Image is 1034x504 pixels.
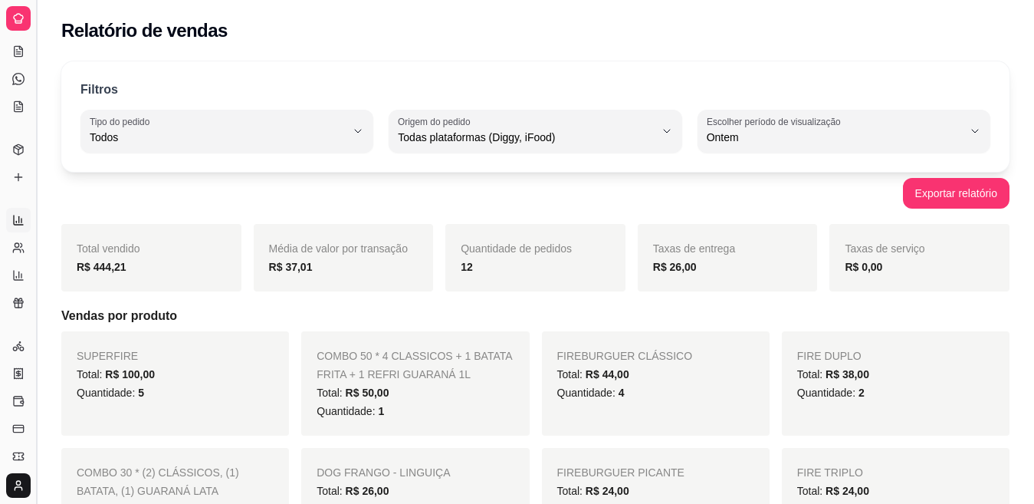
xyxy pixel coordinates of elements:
span: R$ 50,00 [346,387,389,399]
span: Quantidade: [797,387,865,399]
span: Quantidade: [317,405,384,417]
span: Quantidade: [557,387,625,399]
span: Quantidade: [77,387,144,399]
strong: R$ 26,00 [653,261,697,273]
span: 2 [858,387,865,399]
span: Total: [557,485,629,497]
span: FIREBURGUER PICANTE [557,466,684,479]
label: Tipo do pedido [90,115,155,128]
label: Origem do pedido [398,115,475,128]
span: R$ 100,00 [105,368,155,380]
span: R$ 24,00 [586,485,629,497]
span: 4 [619,387,625,399]
span: 1 [378,405,384,417]
span: Todas plataformas (Diggy, iFood) [398,130,654,145]
span: Total: [317,485,389,497]
span: R$ 44,00 [586,368,629,380]
span: R$ 38,00 [826,368,869,380]
span: Total: [77,368,155,380]
span: Total: [557,368,629,380]
strong: R$ 0,00 [845,261,882,273]
span: SUPERFIRE [77,350,138,362]
strong: R$ 444,21 [77,261,126,273]
button: Escolher período de visualizaçãoOntem [698,110,990,153]
span: Taxas de serviço [845,242,924,255]
label: Escolher período de visualização [707,115,845,128]
span: Todos [90,130,346,145]
span: Quantidade de pedidos [461,242,572,255]
span: COMBO 50 * 4 CLASSICOS + 1 BATATA FRITA + 1 REFRI GUARANÁ 1L [317,350,512,380]
span: COMBO 30 * (2) CLÁSSICOS, (1) BATATA, (1) GUARANÁ LATA [77,466,239,497]
span: DOG FRANGO - LINGUIÇA [317,466,450,479]
h5: Vendas por produto [61,307,1009,325]
span: FIRE TRIPLO [797,466,863,479]
span: Total: [797,485,869,497]
span: Ontem [707,130,963,145]
p: Filtros [80,81,118,99]
span: Total vendido [77,242,140,255]
span: Total: [797,368,869,380]
button: Tipo do pedidoTodos [80,110,373,153]
span: R$ 26,00 [346,485,389,497]
span: R$ 24,00 [826,485,869,497]
h2: Relatório de vendas [61,18,228,43]
span: Taxas de entrega [653,242,735,255]
button: Origem do pedidoTodas plataformas (Diggy, iFood) [389,110,681,153]
span: 5 [138,387,144,399]
span: Total: [317,387,389,399]
span: FIRE DUPLO [797,350,862,362]
span: Média de valor por transação [269,242,408,255]
strong: R$ 37,01 [269,261,313,273]
strong: 12 [461,261,473,273]
span: FIREBURGUER CLÁSSICO [557,350,693,362]
button: Exportar relatório [903,178,1009,209]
